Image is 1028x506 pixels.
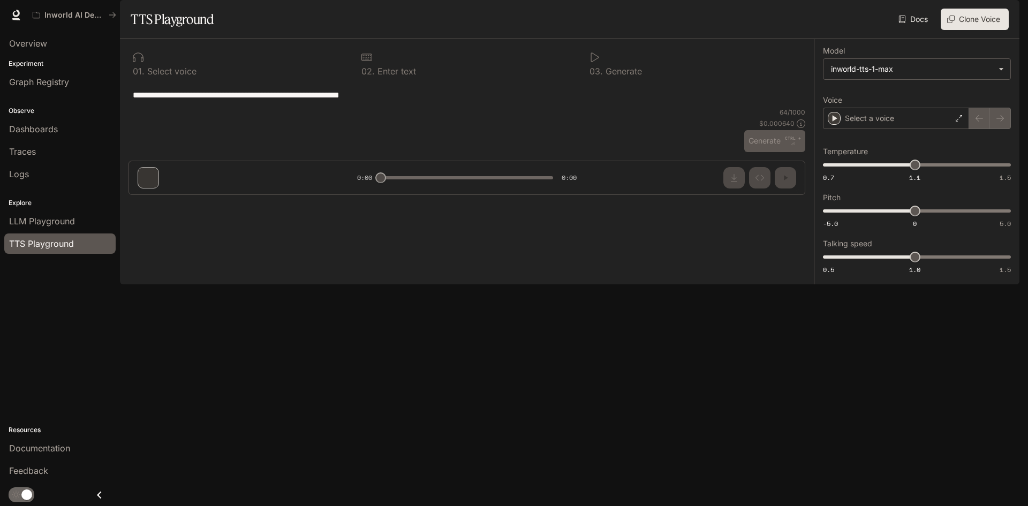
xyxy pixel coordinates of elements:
h1: TTS Playground [131,9,214,30]
p: Select a voice [845,113,894,124]
span: 5.0 [1000,219,1011,228]
span: 0 [913,219,917,228]
span: 1.1 [909,173,920,182]
span: 0.5 [823,265,834,274]
button: Clone Voice [941,9,1009,30]
p: $ 0.000640 [759,119,795,128]
p: Generate [603,67,642,75]
span: 1.5 [1000,173,1011,182]
span: 1.0 [909,265,920,274]
p: Model [823,47,845,55]
p: 0 3 . [589,67,603,75]
span: 1.5 [1000,265,1011,274]
p: Pitch [823,194,841,201]
span: -5.0 [823,219,838,228]
p: 0 2 . [361,67,375,75]
span: 0.7 [823,173,834,182]
div: inworld-tts-1-max [823,59,1010,79]
div: inworld-tts-1-max [831,64,993,74]
button: All workspaces [28,4,121,26]
p: 64 / 1000 [780,108,805,117]
p: Enter text [375,67,416,75]
p: Temperature [823,148,868,155]
p: Talking speed [823,240,872,247]
a: Docs [896,9,932,30]
p: Voice [823,96,842,104]
p: 0 1 . [133,67,145,75]
p: Inworld AI Demos [44,11,104,20]
p: Select voice [145,67,196,75]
